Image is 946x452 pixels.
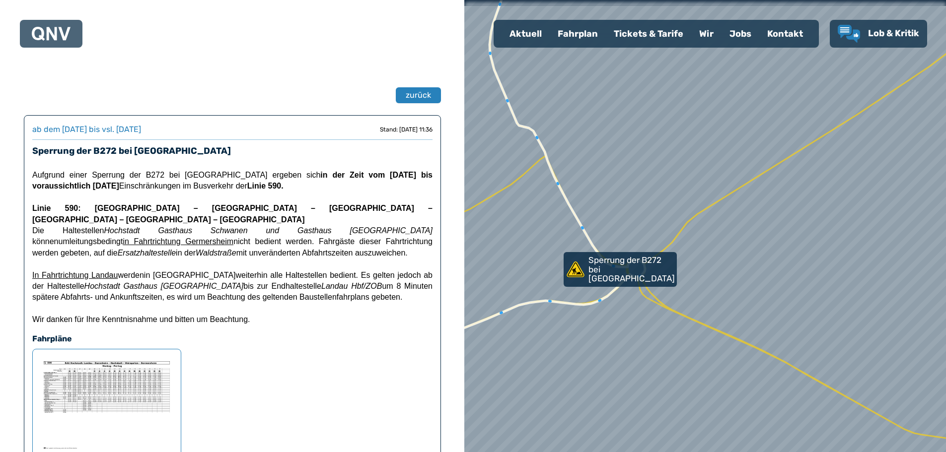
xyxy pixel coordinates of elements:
h4: Fahrpläne [32,333,433,345]
button: zurück [396,87,441,103]
a: Jobs [722,21,759,47]
u: in Fahrtrichtung Germersheim [123,237,233,246]
span: Wir danken für Ihre Kenntnisnahme und bitten um Beachtung. [32,315,250,323]
em: Hochstadt Gasthaus Schwanen und Gasthaus [GEOGRAPHIC_DATA] [104,226,433,235]
a: Lob & Kritik [838,25,919,43]
span: Die Haltestellen umleitungsbedingt nicht bedient werden. Fahrgäste dieser Fahrtrichtung werden ge... [32,226,433,257]
a: Kontakt [759,21,811,47]
span: werden weiterhin alle Haltestellen bedient. Es gelten jedoch ab der Haltestelle bis zur Endhaltes... [32,271,433,302]
span: können [32,237,59,246]
span: Lob & Kritik [868,28,919,39]
em: Landau Hbf/ZOB [321,282,382,290]
em: Ersatzhaltestelle [118,249,176,257]
a: Aktuell [502,21,550,47]
h3: Sperrung der B272 bei [GEOGRAPHIC_DATA] [32,144,433,158]
div: Stand: [DATE] 11:36 [380,126,433,133]
div: ab dem [DATE] bis vsl. [DATE] [32,124,141,135]
img: PDF-Datei [41,357,173,452]
em: Waldstraße [196,249,236,257]
a: Wir [691,21,722,47]
span: in [GEOGRAPHIC_DATA] [144,271,236,279]
div: Sperrung der B272 bei [GEOGRAPHIC_DATA] [564,252,673,287]
span: Aufgrund einer Sperrung der B272 bei [GEOGRAPHIC_DATA] ergeben sich Einschränkungen im Busverkehr... [32,171,433,190]
span: zurück [406,89,431,101]
strong: Linie 590. [247,182,284,190]
a: Fahrplan [550,21,606,47]
span: In Fahrtrichtung Landau [32,271,118,279]
a: Sperrung der B272 bei [GEOGRAPHIC_DATA] [564,252,677,287]
a: Tickets & Tarife [606,21,691,47]
a: QNV Logo [32,24,71,44]
span: Linie 590: [GEOGRAPHIC_DATA] – [GEOGRAPHIC_DATA] – [GEOGRAPHIC_DATA] – [GEOGRAPHIC_DATA] – [GEOGR... [32,204,433,223]
p: Sperrung der B272 bei [GEOGRAPHIC_DATA] [588,256,675,283]
em: Hochstadt Gasthaus [GEOGRAPHIC_DATA] [84,282,244,290]
img: QNV Logo [32,27,71,41]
